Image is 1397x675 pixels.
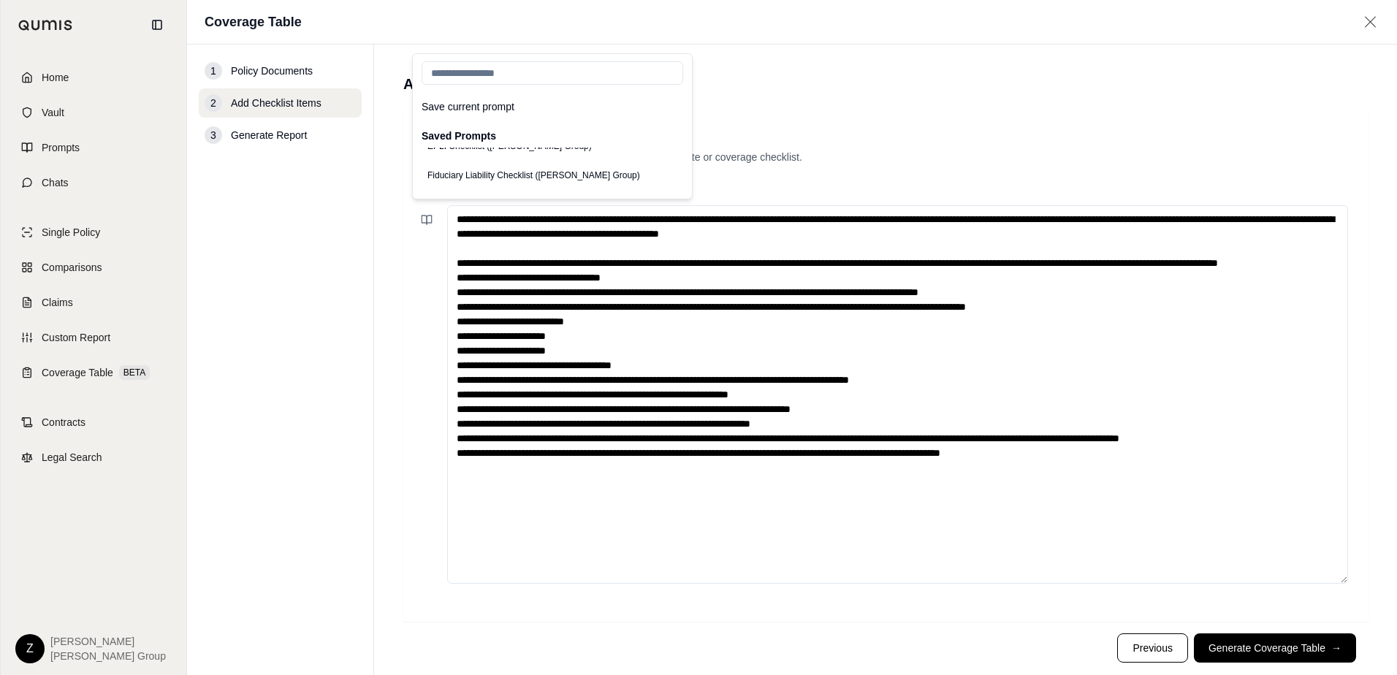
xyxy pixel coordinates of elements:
[42,140,80,155] span: Prompts
[1331,641,1341,655] span: →
[145,13,169,37] button: Collapse sidebar
[205,94,222,112] div: 2
[9,321,178,354] a: Custom Report
[9,167,178,199] a: Chats
[15,634,45,663] div: Z
[9,61,178,94] a: Home
[231,96,321,110] span: Add Checklist Items
[42,70,69,85] span: Home
[9,216,178,248] a: Single Policy
[9,286,178,319] a: Claims
[18,20,73,31] img: Qumis Logo
[42,365,113,380] span: Coverage Table
[9,96,178,129] a: Vault
[231,64,313,78] span: Policy Documents
[119,365,150,380] span: BETA
[205,12,302,32] h1: Coverage Table
[42,175,69,190] span: Chats
[412,150,1359,164] p: Copy and paste the checklist items from your proposal template or coverage checklist.
[9,356,178,389] a: Coverage TableBETA
[416,95,689,118] button: Save current prompt
[42,295,73,310] span: Claims
[42,450,102,465] span: Legal Search
[9,251,178,283] a: Comparisons
[9,406,178,438] a: Contracts
[42,260,102,275] span: Comparisons
[403,74,1368,94] h2: Add Checklist Items
[9,131,178,164] a: Prompts
[231,128,307,142] span: Generate Report
[42,225,100,240] span: Single Policy
[42,415,85,430] span: Contracts
[205,62,222,80] div: 1
[1117,633,1187,663] button: Previous
[416,124,689,148] div: Saved Prompts
[422,165,646,186] button: Fiduciary Liability Checklist ([PERSON_NAME] Group)
[50,634,166,649] span: [PERSON_NAME]
[42,330,110,345] span: Custom Report
[9,441,178,473] a: Legal Search
[205,126,222,144] div: 3
[1194,633,1356,663] button: Generate Coverage Table→
[42,105,64,120] span: Vault
[50,649,166,663] span: [PERSON_NAME] Group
